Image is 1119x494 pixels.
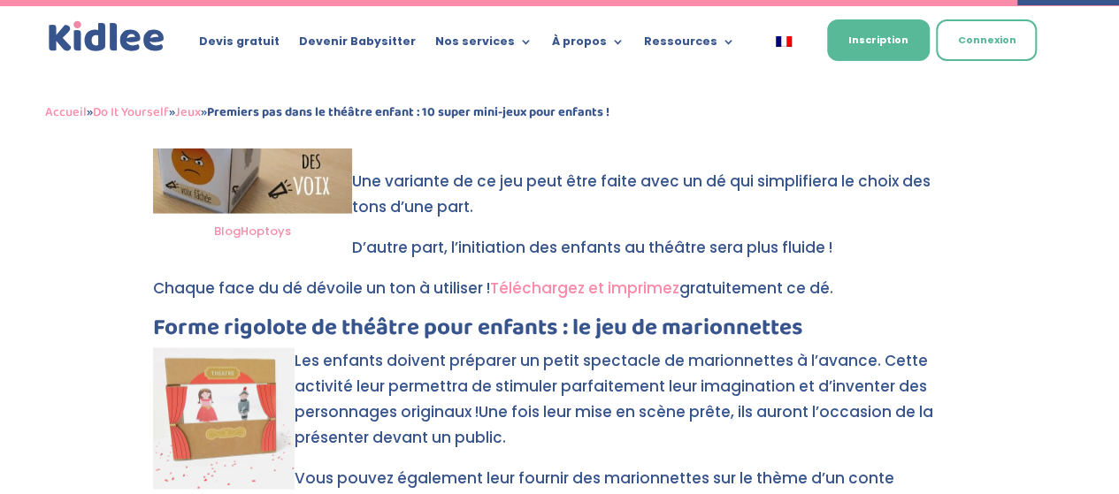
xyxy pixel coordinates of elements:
[45,102,87,123] a: Accueil
[490,277,679,299] a: Téléchargez et imprimez
[214,223,291,239] a: BlogHoptoys
[153,103,352,214] img: le dé des voix
[93,102,169,123] a: Do It Yourself
[299,35,416,55] a: Devenir Babysitter
[153,169,967,235] p: Une variante de ce jeu peut être faite avec un dé qui simplifiera le choix des tons d’une part.
[435,35,533,55] a: Nos services
[45,18,169,56] a: Kidlee Logo
[776,36,792,47] img: Français
[207,102,609,123] strong: Premiers pas dans le théâtre enfant : 10 super mini-jeux pour enfants !
[175,102,201,123] a: Jeux
[45,18,169,56] img: logo_kidlee_bleu
[153,276,967,316] p: Chaque face du dé dévoile un ton à utiliser ! gratuitement ce dé.
[153,316,967,348] h3: Forme rigolote de théâtre pour enfants : le jeu de marionnettes
[199,35,280,55] a: Devis gratuit
[45,102,609,123] span: » » »
[153,348,295,490] img: Marionnettes à télécharger et imprimer
[153,235,967,276] p: D’autre part, l’initiation des enfants au théâtre sera plus fluide !
[827,19,930,61] a: Inscription
[936,19,1037,61] a: Connexion
[153,348,967,466] p: Les enfants doivent préparer un petit spectacle de marionnettes à l’avance. Cette activité leur p...
[552,35,625,55] a: À propos
[644,35,735,55] a: Ressources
